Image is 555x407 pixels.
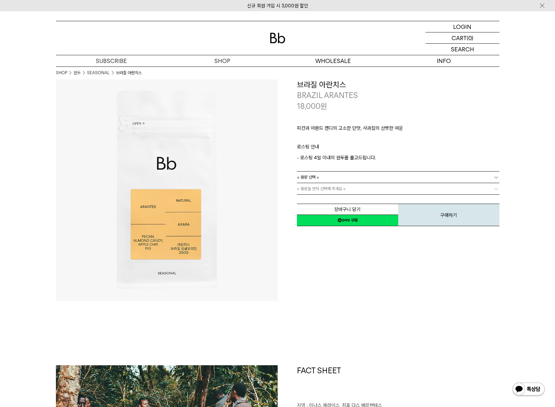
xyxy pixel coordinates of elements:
[297,154,499,162] p: - 로스팅 4일 이내의 원두를 출고드립니다.
[297,143,499,154] p: 로스팅 안내
[297,172,319,183] span: = 용량 선택 =
[425,21,499,32] a: LOGIN
[247,3,308,9] a: 신규 회원 가입 시 3,000원 할인
[297,101,327,112] p: 18,000
[297,204,398,215] button: 장바구니 담기
[425,32,499,44] a: CART (0)
[297,215,398,226] a: 새창
[167,55,278,66] a: SHOP
[56,79,278,301] img: 브라질 아란치스
[297,79,499,90] h3: 브라질 아란치스
[87,70,110,76] a: SEASONAL
[320,102,327,111] span: 원
[398,204,499,226] button: 구매하기
[451,44,474,55] p: SEARCH
[512,382,545,397] img: 카카오톡 채널 1:1 채팅 버튼
[297,135,499,143] p: ㅤ
[278,55,389,66] p: WHOLESALE
[270,33,285,43] img: 로고
[389,55,499,66] p: INFO
[116,70,142,76] li: 브라질 아란치스
[452,32,467,43] p: CART
[297,90,499,101] p: BRAZIL ARANTES
[74,70,81,76] a: 원두
[453,21,471,32] p: LOGIN
[56,70,67,76] a: SHOP
[467,32,473,43] p: (0)
[297,124,499,135] p: 피칸과 아몬드 캔디의 고소한 단맛, 사과칩의 산뜻한 여운
[56,55,167,66] a: SUBSCRIBE
[297,365,499,402] h1: FACT SHEET
[297,183,346,194] span: = 용량을 먼저 선택해 주세요 =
